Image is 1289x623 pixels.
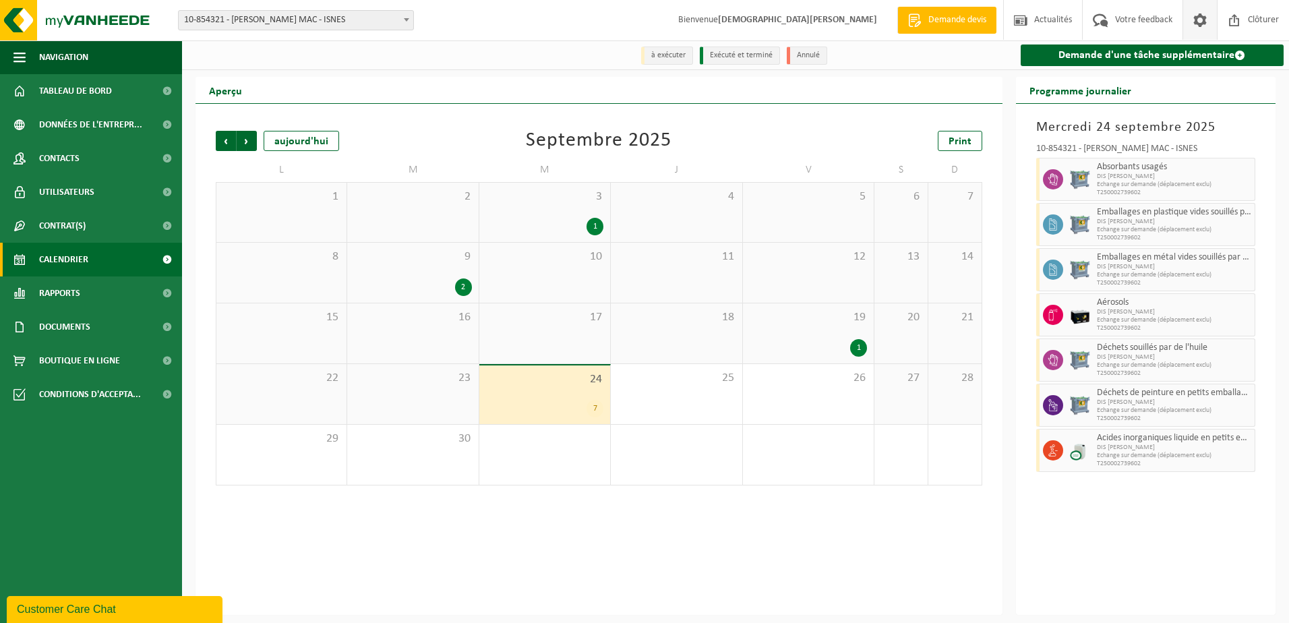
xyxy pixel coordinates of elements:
span: 5 [750,189,867,204]
img: PB-LB-0680-HPE-BK-11 [1070,305,1090,325]
span: 17 [486,310,603,325]
span: 9 [354,249,471,264]
span: T250002739602 [1097,415,1252,423]
span: Conditions d'accepta... [39,378,141,411]
span: Données de l'entrepr... [39,108,142,142]
span: T250002739602 [1097,460,1252,468]
span: 28 [935,371,975,386]
td: L [216,158,347,182]
img: PB-AP-0800-MET-02-01 [1070,350,1090,370]
span: Déchets de peinture en petits emballages [1097,388,1252,398]
span: Absorbants usagés [1097,162,1252,173]
span: T250002739602 [1097,369,1252,378]
a: Demande d'une tâche supplémentaire [1021,44,1284,66]
span: Contrat(s) [39,209,86,243]
span: Acides inorganiques liquide en petits emballages [1097,433,1252,444]
span: DIS [PERSON_NAME] [1097,308,1252,316]
span: T250002739602 [1097,324,1252,332]
span: Emballages en plastique vides souillés par des substances dangereuses [1097,207,1252,218]
span: 16 [354,310,471,325]
span: DIS [PERSON_NAME] [1097,173,1252,181]
div: aujourd'hui [264,131,339,151]
span: 7 [935,189,975,204]
span: Tableau de bord [39,74,112,108]
img: LP-LD-CU [1070,440,1090,461]
span: Print [949,136,971,147]
span: 1 [223,189,340,204]
span: 12 [750,249,867,264]
span: 18 [618,310,735,325]
span: DIS [PERSON_NAME] [1097,444,1252,452]
td: M [479,158,611,182]
span: 21 [935,310,975,325]
span: Emballages en métal vides souillés par des substances dangereuses [1097,252,1252,263]
strong: [DEMOGRAPHIC_DATA][PERSON_NAME] [718,15,877,25]
span: 11 [618,249,735,264]
span: 29 [223,432,340,446]
span: 6 [881,189,921,204]
div: 1 [587,218,603,235]
span: 27 [881,371,921,386]
span: Echange sur demande (déplacement exclu) [1097,226,1252,234]
span: 13 [881,249,921,264]
td: S [874,158,928,182]
div: 10-854321 - [PERSON_NAME] MAC - ISNES [1036,144,1256,158]
td: D [928,158,982,182]
img: PB-AP-0800-MET-02-01 [1070,214,1090,235]
span: Boutique en ligne [39,344,120,378]
span: 26 [750,371,867,386]
span: Echange sur demande (déplacement exclu) [1097,452,1252,460]
span: Echange sur demande (déplacement exclu) [1097,271,1252,279]
img: PB-AP-0800-MET-02-01 [1070,395,1090,415]
span: Calendrier [39,243,88,276]
span: DIS [PERSON_NAME] [1097,263,1252,271]
h2: Aperçu [196,77,256,103]
a: Demande devis [897,7,996,34]
span: Documents [39,310,90,344]
span: Utilisateurs [39,175,94,209]
span: Précédent [216,131,236,151]
span: Aérosols [1097,297,1252,308]
span: 24 [486,372,603,387]
span: T250002739602 [1097,189,1252,197]
span: T250002739602 [1097,234,1252,242]
td: M [347,158,479,182]
span: Echange sur demande (déplacement exclu) [1097,407,1252,415]
span: Suivant [237,131,257,151]
div: 2 [455,278,472,296]
span: 15 [223,310,340,325]
span: Echange sur demande (déplacement exclu) [1097,361,1252,369]
h3: Mercredi 24 septembre 2025 [1036,117,1256,138]
span: 30 [354,432,471,446]
li: Exécuté et terminé [700,47,780,65]
li: Annulé [787,47,827,65]
span: DIS [PERSON_NAME] [1097,398,1252,407]
span: 10 [486,249,603,264]
span: Navigation [39,40,88,74]
span: Echange sur demande (déplacement exclu) [1097,181,1252,189]
span: 25 [618,371,735,386]
span: 20 [881,310,921,325]
span: 8 [223,249,340,264]
span: 14 [935,249,975,264]
span: DIS [PERSON_NAME] [1097,353,1252,361]
span: 2 [354,189,471,204]
div: Septembre 2025 [526,131,671,151]
div: 1 [850,339,867,357]
span: Rapports [39,276,80,310]
a: Print [938,131,982,151]
h2: Programme journalier [1016,77,1145,103]
span: 3 [486,189,603,204]
span: Contacts [39,142,80,175]
span: 4 [618,189,735,204]
li: à exécuter [641,47,693,65]
span: Déchets souillés par de l'huile [1097,343,1252,353]
span: 23 [354,371,471,386]
span: Demande devis [925,13,990,27]
span: 19 [750,310,867,325]
td: V [743,158,874,182]
div: 7 [587,400,603,417]
span: 10-854321 - ELIA CRÉALYS MAC - ISNES [178,10,414,30]
span: DIS [PERSON_NAME] [1097,218,1252,226]
span: T250002739602 [1097,279,1252,287]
